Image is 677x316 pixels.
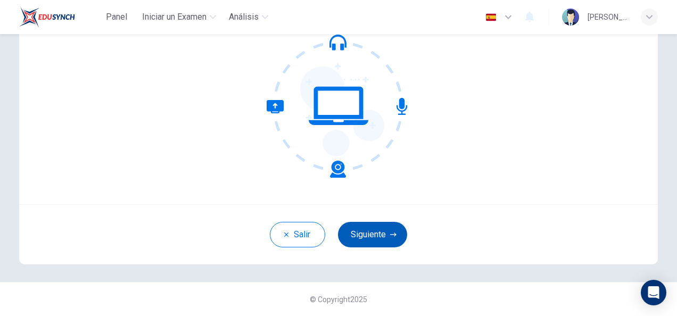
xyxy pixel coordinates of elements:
div: [PERSON_NAME] [588,11,628,23]
span: Panel [106,11,127,23]
button: Siguiente [338,222,407,247]
a: EduSynch logo [19,6,100,28]
button: Panel [100,7,134,27]
div: Open Intercom Messenger [641,280,666,305]
button: Iniciar un Examen [138,7,220,27]
span: Análisis [229,11,259,23]
img: es [484,13,498,21]
span: Iniciar un Examen [142,11,207,23]
span: © Copyright 2025 [310,295,367,304]
button: Salir [270,222,325,247]
img: Profile picture [562,9,579,26]
img: EduSynch logo [19,6,75,28]
button: Análisis [225,7,273,27]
